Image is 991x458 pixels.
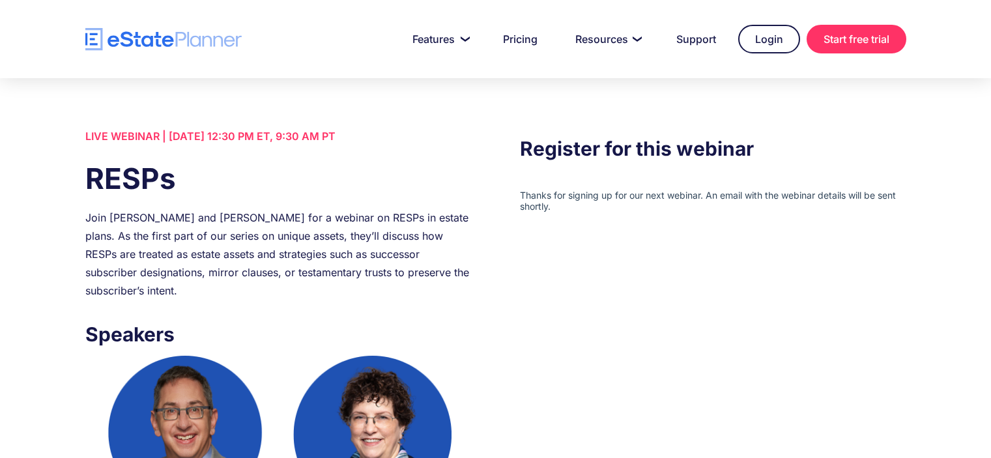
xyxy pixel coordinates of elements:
h3: Register for this webinar [520,134,906,164]
div: LIVE WEBINAR | [DATE] 12:30 PM ET, 9:30 AM PT [85,127,471,145]
a: Start free trial [807,25,906,53]
iframe: Form 0 [520,190,906,438]
a: Features [397,26,481,52]
h1: RESPs [85,158,471,199]
a: Pricing [487,26,553,52]
a: Resources [560,26,654,52]
h3: Speakers [85,319,471,349]
a: Support [661,26,732,52]
a: Login [738,25,800,53]
div: Join [PERSON_NAME] and [PERSON_NAME] for a webinar on RESPs in estate plans. As the first part of... [85,208,471,300]
a: home [85,28,242,51]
